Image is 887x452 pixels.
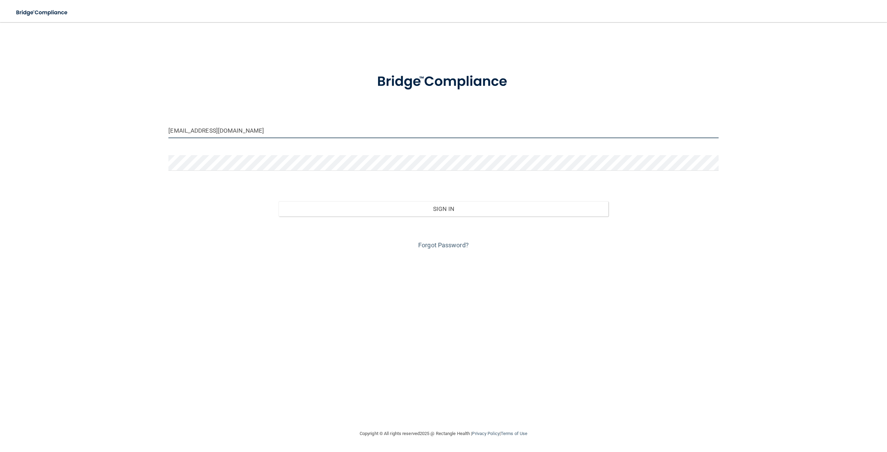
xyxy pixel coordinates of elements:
img: bridge_compliance_login_screen.278c3ca4.svg [10,6,74,20]
a: Privacy Policy [472,431,499,436]
button: Sign In [279,201,608,216]
a: Forgot Password? [418,241,469,249]
div: Copyright © All rights reserved 2025 @ Rectangle Health | | [317,423,570,445]
a: Terms of Use [501,431,527,436]
img: bridge_compliance_login_screen.278c3ca4.svg [363,64,524,100]
input: Email [168,123,718,138]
